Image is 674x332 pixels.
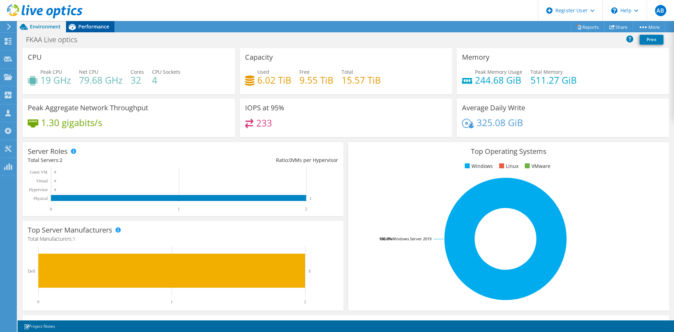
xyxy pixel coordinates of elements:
h4: 233 [256,119,272,127]
h4: 325.08 GiB [477,119,523,126]
text: 2 [310,197,311,200]
span: 0 [289,157,292,163]
h3: IOPS at 95% [245,104,284,112]
text: Physical [33,196,48,201]
span: Cores [131,69,144,75]
span: Net CPU [79,69,98,75]
text: Guest VM [30,170,47,175]
h3: CPU [28,53,42,61]
a: Share [604,21,633,32]
text: 1 [178,207,180,211]
h4: Total Manufacturers: [28,235,338,243]
text: 1 [171,299,173,304]
h3: Top Operating Systems [353,148,664,155]
span: Performance [78,23,109,30]
li: VMware [523,162,550,170]
span: Peak CPU [40,69,62,75]
text: Virtual [36,178,48,183]
svg: \n [611,7,617,14]
span: Environment [30,23,61,30]
h4: 1.30 gigabits/s [41,119,102,126]
span: 2 [60,157,62,163]
span: Peak Memory Usage [475,69,522,75]
tspan: 100.0% [379,236,392,241]
h4: 15.57 TiB [342,76,381,84]
tspan: Windows Server 2019 [392,236,431,241]
span: AB [655,5,666,16]
h4: 32 [131,76,144,84]
text: Hypervisor [29,187,48,192]
span: Total Memory [530,69,563,75]
text: 0 [37,299,39,304]
h4: 511.27 GiB [530,76,577,84]
h3: Memory [462,53,489,61]
text: 2 [304,299,306,304]
h4: 19 GHz [40,76,71,84]
a: Print [640,35,663,45]
text: 2 [305,207,307,211]
h4: 244.68 GiB [475,76,522,84]
h3: Capacity [245,53,273,61]
h3: Peak Aggregate Network Throughput [28,104,148,112]
h3: Average Daily Write [462,104,525,112]
span: Used [257,69,269,75]
a: Project Notes [19,322,60,331]
li: Linux [497,162,518,170]
h3: Server Roles [28,148,68,155]
text: 0 [54,188,56,191]
text: 2 [309,269,311,273]
text: 0 [54,179,56,183]
text: 0 [54,170,56,174]
a: Reports [571,21,604,32]
h1: FKAA Live optics [23,36,88,44]
li: Windows [463,162,493,170]
span: Total [342,69,353,75]
text: 0 [50,207,52,211]
a: More [633,21,665,32]
h4: 6.02 TiB [257,76,291,84]
span: Free [299,69,310,75]
h3: Top Server Manufacturers [28,226,112,234]
span: 1 [73,235,75,242]
h4: 79.68 GHz [79,76,123,84]
text: Dell [28,269,35,274]
h4: 9.55 TiB [299,76,333,84]
div: Total Servers: [28,156,183,164]
span: CPU Sockets [152,69,180,75]
div: Ratio: VMs per Hypervisor [183,156,338,164]
h4: 4 [152,76,180,84]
